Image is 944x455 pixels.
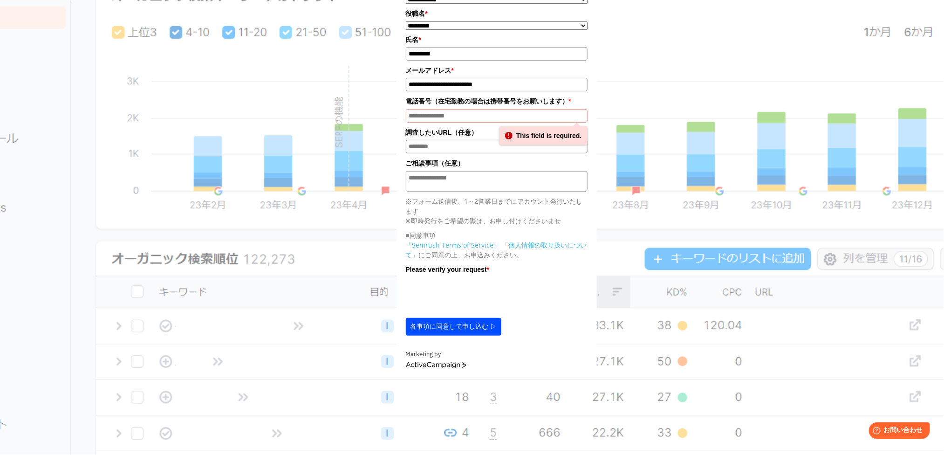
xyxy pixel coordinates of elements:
p: ※フォーム送信後、1～2営業日までにアカウント発行いたします ※即時発行をご希望の際は、お申し付けくださいませ [406,196,588,226]
a: 「個人情報の取り扱いについて」 [406,241,587,259]
p: にご同意の上、お申込みください。 [406,240,588,260]
div: Marketing by [406,350,588,359]
iframe: reCAPTCHA [406,277,547,313]
label: メールアドレス [406,65,588,76]
label: ご相談事項（任意） [406,158,588,168]
label: 氏名 [406,34,588,45]
p: ■同意事項 [406,230,588,240]
label: 電話番号（在宅勤務の場合は携帯番号をお願いします） [406,96,588,106]
div: This field is required. [499,126,588,145]
label: Please verify your request [406,264,588,275]
label: 調査したいURL（任意） [406,127,588,138]
iframe: Help widget launcher [861,419,934,445]
label: 役職名 [406,8,588,19]
a: 「Semrush Terms of Service」 [406,241,500,249]
button: 各事項に同意して申し込む ▷ [406,318,502,336]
